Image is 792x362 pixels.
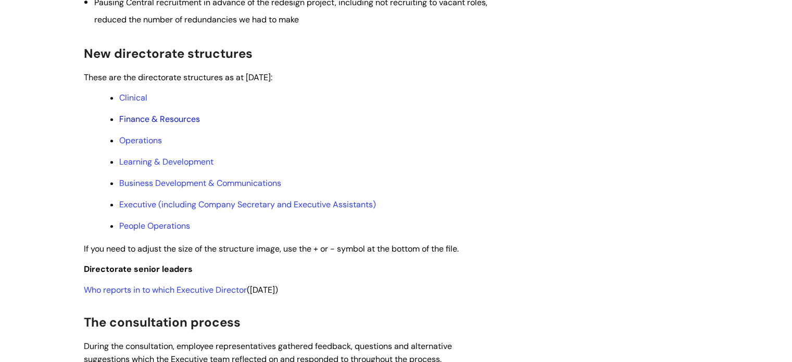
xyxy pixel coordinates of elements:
[119,199,376,210] a: Executive (including Company Secretary and Executive Assistants)
[119,156,213,167] a: Learning & Development
[84,284,247,295] a: Who reports in to which Executive Director
[84,72,272,83] span: These are the directorate structures as at [DATE]:
[84,45,253,61] span: New directorate structures
[84,314,241,330] span: The consultation process
[119,135,162,146] a: Operations
[119,92,147,103] a: Clinical
[119,178,281,189] a: Business Development & Communications
[84,264,193,274] span: Directorate senior leaders
[119,220,190,231] a: People Operations
[84,243,459,254] span: If you need to adjust the size of the structure image, use the + or - symbol at the bottom of the...
[84,284,278,295] span: ([DATE])
[119,114,200,124] a: Finance & Resources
